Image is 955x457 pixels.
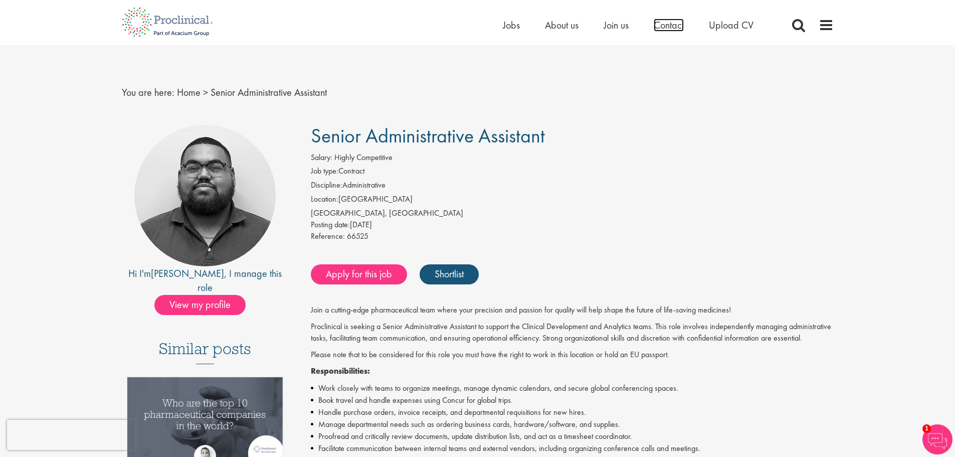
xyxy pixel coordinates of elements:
[311,219,834,231] div: [DATE]
[203,86,208,99] span: >
[177,86,201,99] a: breadcrumb link
[311,180,834,194] li: Administrative
[311,418,834,430] li: Manage departmental needs such as ordering business cards, hardware/software, and supplies.
[7,420,135,450] iframe: reCAPTCHA
[311,166,338,177] label: Job type:
[154,295,246,315] span: View my profile
[347,231,368,241] span: 66525
[311,382,834,394] li: Work closely with teams to organize meetings, manage dynamic calendars, and secure global confere...
[134,125,276,266] img: imeage of recruiter Ashley Bennett
[311,321,834,344] p: Proclinical is seeking a Senior Administrative Assistant to support the Clinical Development and ...
[311,366,370,376] strong: Responsibilities:
[311,231,345,242] label: Reference:
[311,264,407,284] a: Apply for this job
[311,442,834,454] li: Facilitate communication between internal teams and external vendors, including organizing confer...
[311,194,834,208] li: [GEOGRAPHIC_DATA]
[420,264,479,284] a: Shortlist
[151,267,224,280] a: [PERSON_NAME]
[122,266,289,295] div: Hi I'm , I manage this role
[311,180,342,191] label: Discipline:
[311,208,834,219] div: [GEOGRAPHIC_DATA], [GEOGRAPHIC_DATA]
[311,219,350,230] span: Posting date:
[654,19,684,32] a: Contact
[709,19,753,32] a: Upload CV
[311,394,834,406] li: Book travel and handle expenses using Concur for global trips.
[311,123,545,148] span: Senior Administrative Assistant
[311,430,834,442] li: Proofread and critically review documents, update distribution lists, and act as a timesheet coor...
[159,340,251,364] h3: Similar posts
[211,86,327,99] span: Senior Administrative Assistant
[311,166,834,180] li: Contract
[334,152,393,163] span: Highly Competitive
[503,19,520,32] a: Jobs
[922,424,931,433] span: 1
[311,349,834,361] p: Please note that to be considered for this role you must have the right to work in this location ...
[311,406,834,418] li: Handle purchase orders, invoice receipts, and departmental requisitions for new hires.
[922,424,952,454] img: Chatbot
[604,19,629,32] a: Join us
[311,194,338,205] label: Location:
[545,19,579,32] a: About us
[311,304,834,316] p: Join a cutting-edge pharmaceutical team where your precision and passion for quality will help sh...
[122,86,174,99] span: You are here:
[311,152,332,164] label: Salary:
[154,297,256,310] a: View my profile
